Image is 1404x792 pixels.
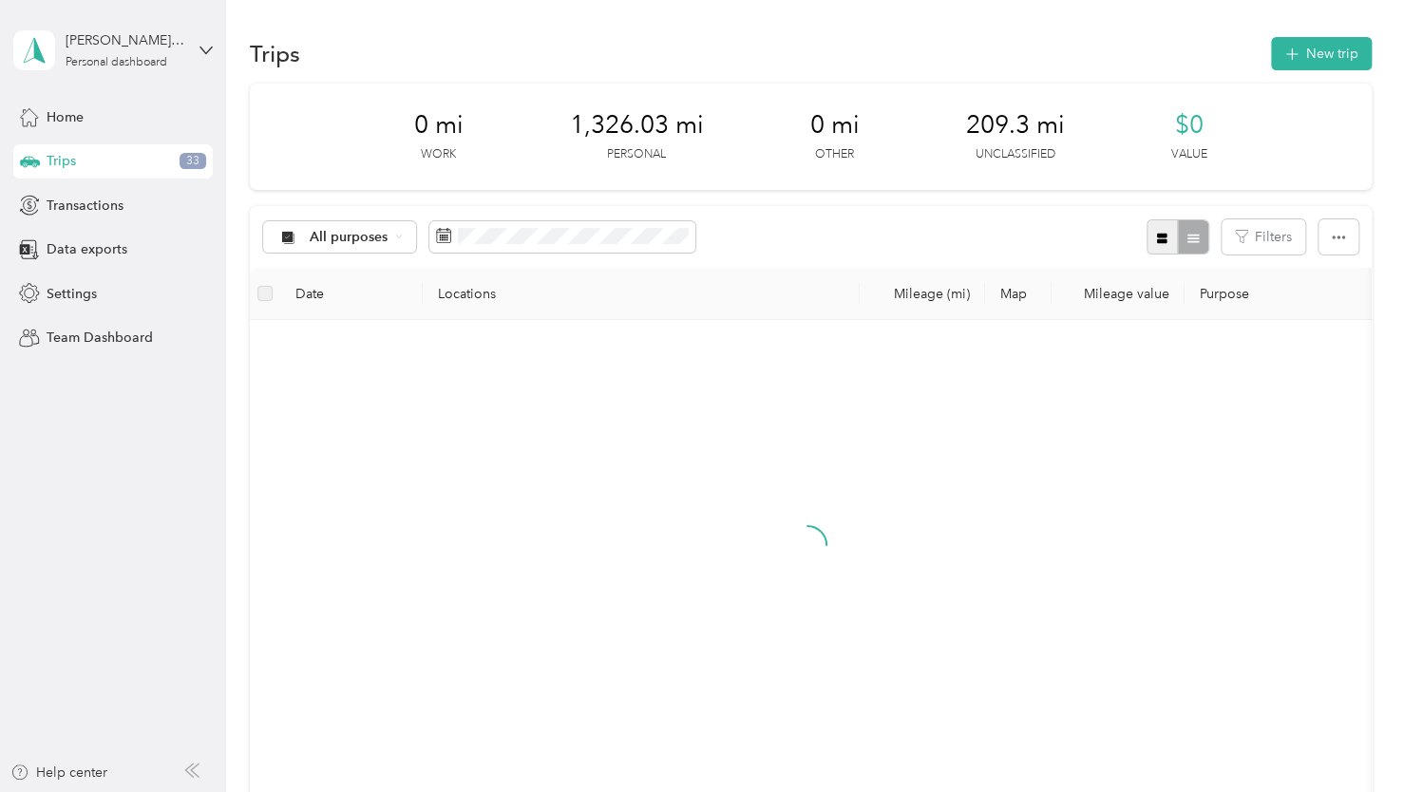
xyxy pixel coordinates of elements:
p: Unclassified [976,146,1055,163]
span: Transactions [47,196,123,216]
span: Team Dashboard [47,328,153,348]
div: Personal dashboard [66,57,167,68]
th: Locations [423,268,860,320]
span: Trips [47,151,76,171]
p: Other [815,146,854,163]
th: Mileage (mi) [860,268,985,320]
p: Work [421,146,456,163]
span: Home [47,107,84,127]
button: Filters [1222,219,1305,255]
div: [PERSON_NAME][EMAIL_ADDRESS][PERSON_NAME][DOMAIN_NAME] [66,30,184,50]
span: Data exports [47,239,127,259]
th: Date [280,268,423,320]
span: 0 mi [414,110,464,141]
th: Mileage value [1052,268,1185,320]
span: 209.3 mi [966,110,1065,141]
p: Value [1171,146,1207,163]
span: 33 [180,153,206,170]
th: Map [985,268,1052,320]
p: Personal [607,146,666,163]
span: 1,326.03 mi [570,110,704,141]
span: $0 [1175,110,1204,141]
button: Help center [10,763,107,783]
span: Settings [47,284,97,304]
iframe: Everlance-gr Chat Button Frame [1298,686,1404,792]
h1: Trips [250,44,300,64]
span: 0 mi [810,110,860,141]
button: New trip [1271,37,1372,70]
span: All purposes [310,231,389,244]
